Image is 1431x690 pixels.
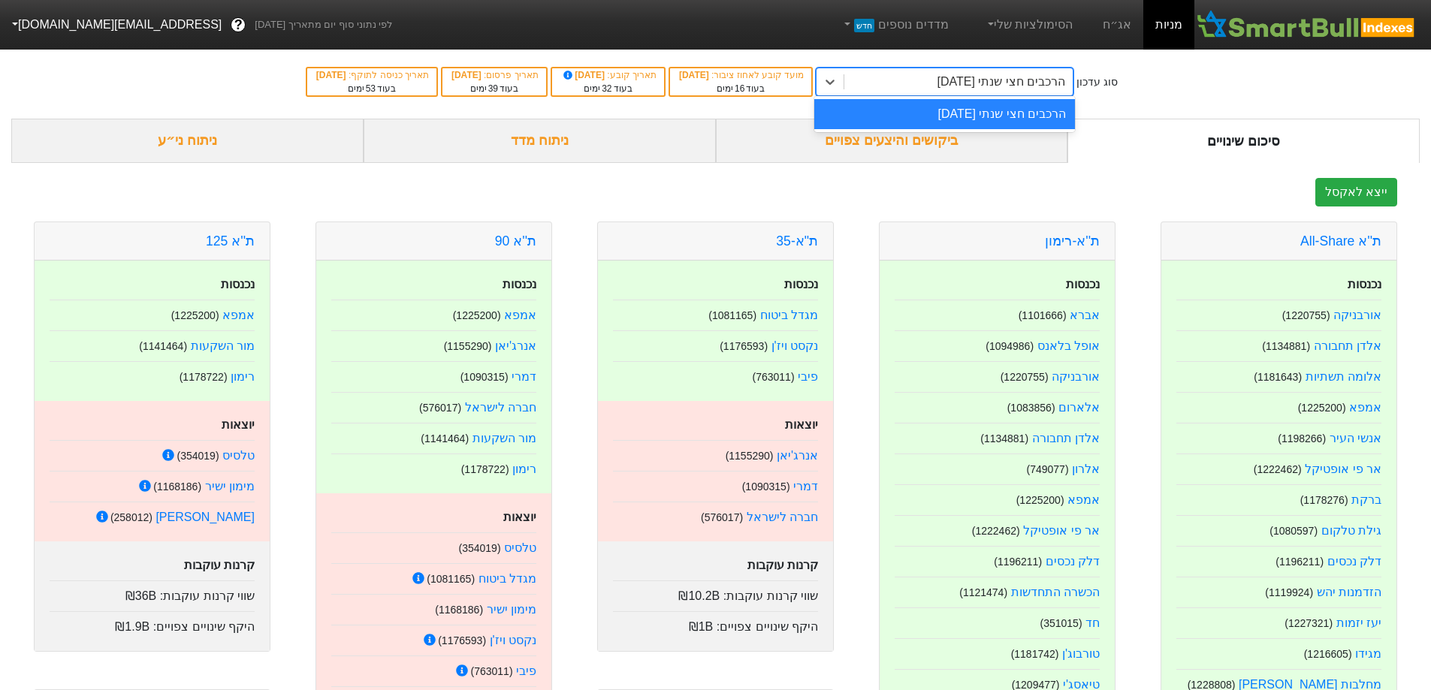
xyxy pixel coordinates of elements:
a: מדדים נוספיםחדש [835,10,955,40]
a: רימון [231,370,255,383]
a: נקסט ויז'ן [771,339,819,352]
small: ( 354019 ) [458,542,500,554]
strong: יוצאות [785,418,818,431]
small: ( 576017 ) [419,402,461,414]
strong: נכנסות [1348,278,1381,291]
a: טלסיס [222,449,255,462]
div: סיכום שינויים [1067,119,1420,163]
small: ( 1220755 ) [1282,309,1330,321]
a: הזדמנות יהש [1317,586,1381,598]
small: ( 1178722 ) [180,371,228,383]
a: אלרון [1072,463,1100,475]
div: בעוד ימים [450,82,539,95]
small: ( 749077 ) [1026,463,1068,475]
div: תאריך כניסה לתוקף : [315,68,429,82]
span: 39 [488,83,498,94]
small: ( 1094986 ) [986,340,1034,352]
a: [PERSON_NAME] [155,511,255,523]
small: ( 763011 ) [470,665,512,677]
span: [DATE] [561,70,608,80]
a: פיבי [798,370,818,383]
small: ( 1216605 ) [1304,648,1352,660]
a: רימון [512,463,536,475]
a: אורבניקה [1333,309,1381,321]
a: נקסט ויז'ן [490,634,537,646]
span: ₪1B [689,620,714,633]
small: ( 1227321 ) [1285,617,1333,629]
div: היקף שינויים צפויים : [50,611,255,636]
button: ייצא לאקסל [1315,178,1397,206]
a: מימון ישיר [487,603,536,616]
small: ( 1181643 ) [1254,371,1302,383]
a: מגדל ביטוח [760,309,818,321]
div: תאריך קובע : [560,68,657,82]
small: ( 1081165 ) [427,573,475,585]
span: ₪1.9B [115,620,149,633]
a: גילת טלקום [1321,524,1381,537]
strong: יוצאות [222,418,255,431]
a: אלארום [1058,401,1100,414]
small: ( 1225200 ) [453,309,501,321]
small: ( 1121474 ) [959,586,1007,598]
div: בעוד ימים [315,82,429,95]
strong: נכנסות [784,278,818,291]
span: ₪10.2B [678,589,720,602]
div: ביקושים והיצעים צפויים [716,119,1068,163]
div: בעוד ימים [560,82,657,95]
small: ( 1181742 ) [1011,648,1059,660]
small: ( 1225200 ) [1016,494,1064,506]
small: ( 1225200 ) [1298,402,1346,414]
small: ( 258012 ) [110,511,152,523]
div: ניתוח ני״ע [11,119,364,163]
a: טלסיס [504,541,536,554]
a: אלדן תחבורה [1032,432,1100,444]
span: [DATE] [679,70,711,80]
small: ( 1225200 ) [171,309,219,321]
span: לפי נתוני סוף יום מתאריך [DATE] [255,17,392,32]
a: ת''א 90 [495,234,536,249]
a: אמפא [222,309,255,321]
div: ניתוח מדד [364,119,716,163]
small: ( 1080597 ) [1269,525,1318,537]
small: ( 763011 ) [752,371,794,383]
a: חברה לישראל [465,401,536,414]
span: ₪36B [125,589,156,602]
a: מור השקעות [191,339,255,352]
span: חדש [854,19,874,32]
a: דלק נכסים [1327,555,1381,568]
strong: קרנות עוקבות [184,559,255,571]
a: ברקת [1351,493,1381,506]
div: שווי קרנות עוקבות : [613,580,818,605]
a: ת''א-רימון [1045,234,1100,249]
a: אנשי העיר [1330,432,1381,444]
strong: קרנות עוקבות [747,559,818,571]
a: טורבוג'ן [1062,647,1100,660]
small: ( 1141464 ) [421,432,469,444]
span: [DATE] [316,70,349,80]
small: ( 1090315 ) [742,481,790,493]
a: אלדן תחבורה [1314,339,1381,352]
strong: נכנסות [221,278,255,291]
a: דמרי [512,370,536,383]
small: ( 1155290 ) [444,340,492,352]
a: מגידו [1355,647,1381,660]
span: 53 [366,83,376,94]
small: ( 1134881 ) [1262,340,1310,352]
strong: נכנסות [503,278,536,291]
small: ( 1134881 ) [980,432,1028,444]
a: הכשרה התחדשות [1011,586,1100,598]
a: אר פי אופטיקל [1023,524,1100,537]
small: ( 1168186 ) [153,481,201,493]
small: ( 1155290 ) [726,450,774,462]
a: ת''א 125 [206,234,255,249]
a: מגדל ביטוח [479,572,536,585]
span: ? [234,15,243,35]
small: ( 1176593 ) [438,634,486,646]
a: פיבי [516,664,536,677]
a: אופל בלאנס [1037,339,1100,352]
div: תאריך פרסום : [450,68,539,82]
a: חברה לישראל [747,511,818,523]
small: ( 1178722 ) [461,463,509,475]
div: בעוד ימים [678,82,804,95]
span: 16 [735,83,744,94]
